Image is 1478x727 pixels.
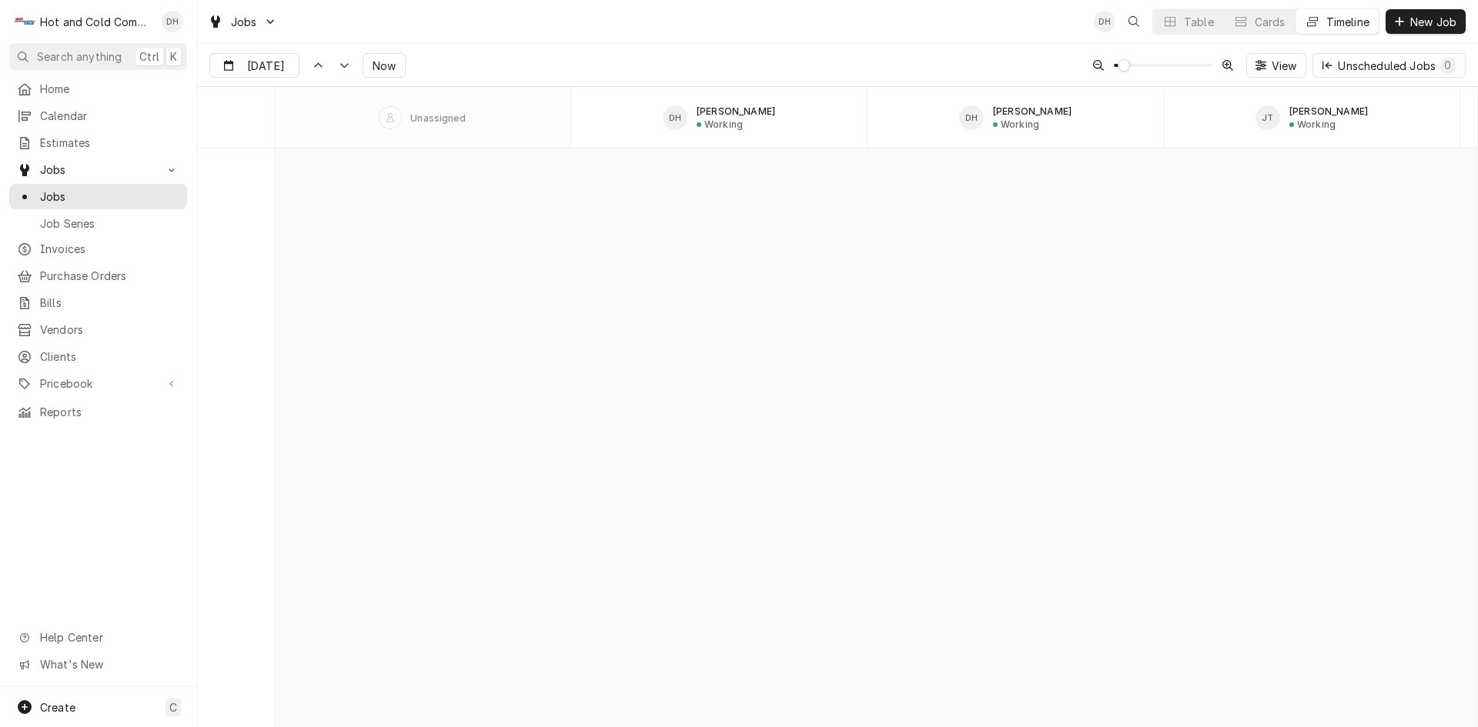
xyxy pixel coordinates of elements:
div: Daryl Harris's Avatar [162,11,183,32]
div: Working [1001,118,1039,130]
span: Calendar [40,108,179,124]
a: Go to Pricebook [9,371,187,396]
div: Working [1297,118,1336,130]
a: Jobs [9,184,187,209]
a: Calendar [9,103,187,128]
div: Working [704,118,743,130]
span: Jobs [40,188,179,205]
div: David Harris's Avatar [959,105,984,130]
button: Open search [1122,9,1146,34]
a: Estimates [9,130,187,155]
div: H [14,11,35,32]
button: Search anythingCtrlK [9,43,187,70]
span: Invoices [40,241,179,257]
span: Vendors [40,322,179,338]
span: Jobs [231,14,257,30]
div: Hot and Cold Commercial Kitchens, Inc. [40,14,153,30]
span: Search anything [37,48,122,65]
span: New Job [1407,14,1460,30]
a: Go to What's New [9,652,187,677]
a: Home [9,76,187,102]
a: Clients [9,344,187,369]
span: Bills [40,295,179,311]
span: Now [369,58,399,74]
a: Job Series [9,211,187,236]
span: Ctrl [139,48,159,65]
div: Table [1184,14,1214,30]
div: DH [959,105,984,130]
div: Daryl Harris's Avatar [1094,11,1115,32]
span: Purchase Orders [40,268,179,284]
div: SPACE for context menu [197,87,274,148]
a: Go to Help Center [9,625,187,650]
div: Daryl Harris's Avatar [663,105,687,130]
a: Bills [9,290,187,315]
div: DH [663,105,687,130]
span: C [169,699,177,715]
div: [PERSON_NAME] [1289,105,1368,117]
div: DH [162,11,183,32]
div: 0 [1443,57,1453,73]
a: Go to Jobs [9,157,187,182]
span: Reports [40,404,179,420]
span: Pricebook [40,375,156,392]
a: Purchase Orders [9,263,187,288]
span: Home [40,81,179,97]
a: Go to Jobs [202,9,283,35]
span: K [170,48,177,65]
span: Estimates [40,135,179,151]
span: Clients [40,348,179,365]
span: Create [40,701,75,714]
span: Jobs [40,162,156,178]
div: SPACE for context menu [275,87,1460,148]
a: Invoices [9,236,187,262]
div: Cards [1255,14,1286,30]
div: Jason Thomason's Avatar [1256,105,1280,130]
button: New Job [1386,9,1466,34]
div: Unassigned [410,112,466,124]
button: Unscheduled Jobs0 [1312,53,1466,78]
div: [PERSON_NAME] [993,105,1072,117]
a: Vendors [9,317,187,342]
button: Now [363,53,406,78]
div: Unscheduled Jobs [1338,58,1456,74]
span: View [1269,58,1300,74]
a: Reports [9,399,187,425]
div: DH [1094,11,1115,32]
div: Hot and Cold Commercial Kitchens, Inc.'s Avatar [14,11,35,32]
button: [DATE] [209,53,299,78]
div: Timeline [1326,14,1369,30]
button: View [1246,53,1307,78]
div: JT [1256,105,1280,130]
span: Help Center [40,629,178,645]
span: Job Series [40,215,179,232]
span: What's New [40,656,178,672]
div: [PERSON_NAME] [697,105,775,117]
